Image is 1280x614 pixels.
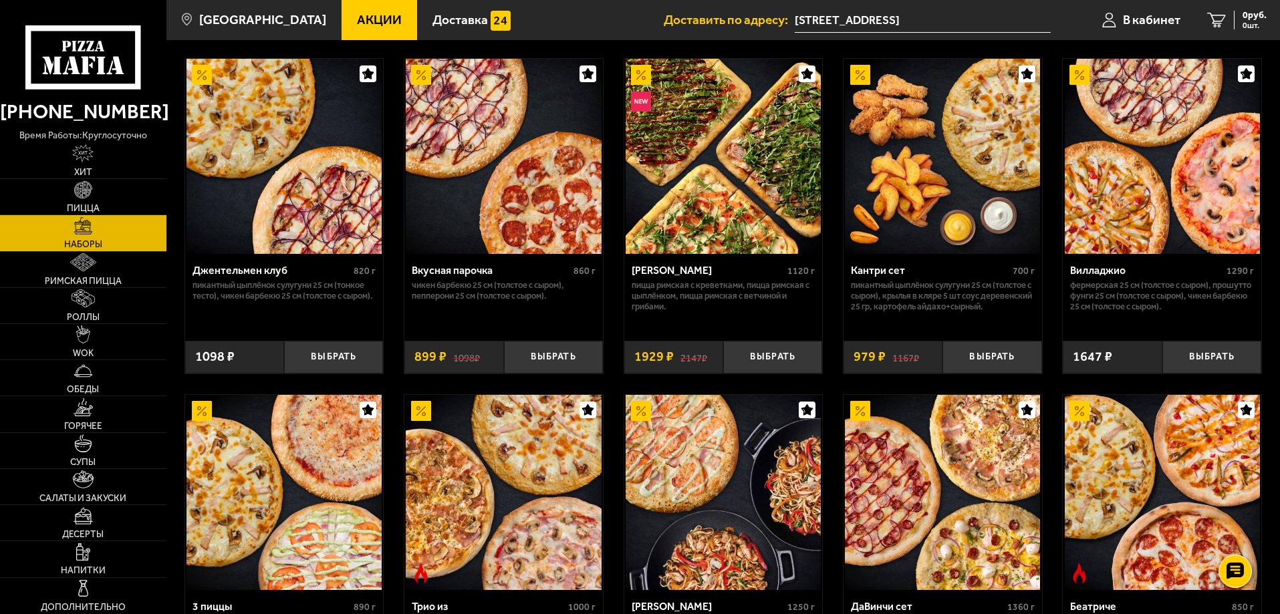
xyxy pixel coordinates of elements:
img: Акционный [850,401,870,421]
button: Выбрать [942,341,1041,373]
a: АкционныйОстрое блюдоТрио из Рио [404,395,603,590]
p: Пикантный цыплёнок сулугуни 25 см (тонкое тесто), Чикен Барбекю 25 см (толстое с сыром). [193,280,376,301]
img: Кантри сет [845,59,1040,254]
img: 3 пиццы [186,395,382,590]
img: Акционный [192,401,212,421]
span: 1000 г [568,601,596,613]
span: Доставить по адресу: [664,13,795,26]
img: Вилла Капри [626,395,821,590]
img: 15daf4d41897b9f0e9f617042186c801.svg [491,11,511,31]
div: 3 пиццы [193,600,351,613]
span: 979 ₽ [854,350,886,363]
span: Хит [74,168,92,177]
span: Десерты [62,530,104,539]
img: Острое блюдо [411,563,431,583]
div: Беатриче [1070,600,1229,613]
button: Выбрать [1162,341,1261,373]
button: Выбрать [284,341,383,373]
a: АкционныйНовинкаМама Миа [624,59,823,254]
img: Острое блюдо [1069,563,1090,583]
button: Выбрать [504,341,603,373]
span: [GEOGRAPHIC_DATA] [199,13,326,26]
img: Акционный [631,401,651,421]
s: 1167 ₽ [892,350,919,363]
span: Супы [70,458,96,467]
img: Акционный [850,65,870,85]
p: Фермерская 25 см (толстое с сыром), Прошутто Фунги 25 см (толстое с сыром), Чикен Барбекю 25 см (... [1070,280,1254,312]
span: Народная улица, 86 [795,8,1051,33]
img: Акционный [192,65,212,85]
a: АкционныйДжентельмен клуб [185,59,384,254]
span: 700 г [1013,265,1035,277]
div: Вкусная парочка [412,264,570,277]
input: Ваш адрес доставки [795,8,1051,33]
span: 860 г [573,265,596,277]
img: Мама Миа [626,59,821,254]
span: Горячее [64,422,102,431]
p: Чикен Барбекю 25 см (толстое с сыром), Пепперони 25 см (толстое с сыром). [412,280,596,301]
span: 820 г [354,265,376,277]
a: АкционныйВкусная парочка [404,59,603,254]
span: Акции [357,13,402,26]
span: Доставка [432,13,488,26]
s: 1098 ₽ [453,350,480,363]
span: 1647 ₽ [1073,350,1112,363]
img: Джентельмен клуб [186,59,382,254]
span: Обеды [67,385,99,394]
a: Акционный3 пиццы [185,395,384,590]
img: Вилладжио [1065,59,1260,254]
span: Пицца [67,204,100,213]
img: Вкусная парочка [406,59,601,254]
span: Наборы [64,240,102,249]
span: Напитки [61,566,106,575]
span: 1250 г [787,601,815,613]
span: WOK [73,349,94,358]
p: Пикантный цыплёнок сулугуни 25 см (толстое с сыром), крылья в кляре 5 шт соус деревенский 25 гр, ... [851,280,1035,312]
span: 850 г [1232,601,1254,613]
div: [PERSON_NAME] [632,600,785,613]
p: Пицца Римская с креветками, Пицца Римская с цыплёнком, Пицца Римская с ветчиной и грибами. [632,280,815,312]
span: Дополнительно [41,603,126,612]
div: Кантри сет [851,264,1009,277]
s: 2147 ₽ [680,350,707,363]
img: Акционный [1069,401,1090,421]
img: Беатриче [1065,395,1260,590]
button: Выбрать [723,341,822,373]
span: В кабинет [1123,13,1180,26]
img: Трио из Рио [406,395,601,590]
span: 890 г [354,601,376,613]
span: 1929 ₽ [634,350,674,363]
img: Акционный [1069,65,1090,85]
a: АкционныйКантри сет [844,59,1042,254]
span: Римская пицца [45,277,122,286]
span: 1290 г [1227,265,1254,277]
span: 0 шт. [1243,21,1267,29]
span: Салаты и закуски [39,494,126,503]
img: ДаВинчи сет [845,395,1040,590]
img: Акционный [411,65,431,85]
span: 0 руб. [1243,11,1267,20]
div: ДаВинчи сет [851,600,1004,613]
img: Новинка [631,92,651,112]
span: 1098 ₽ [195,350,235,363]
span: 1360 г [1007,601,1035,613]
div: Вилладжио [1070,264,1223,277]
span: 1120 г [787,265,815,277]
a: АкционныйВилладжио [1063,59,1261,254]
a: АкционныйВилла Капри [624,395,823,590]
img: Акционный [631,65,651,85]
img: Акционный [411,401,431,421]
div: Джентельмен клуб [193,264,351,277]
a: АкционныйДаВинчи сет [844,395,1042,590]
span: 899 ₽ [414,350,446,363]
span: Роллы [67,313,100,322]
div: [PERSON_NAME] [632,264,785,277]
a: АкционныйОстрое блюдоБеатриче [1063,395,1261,590]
